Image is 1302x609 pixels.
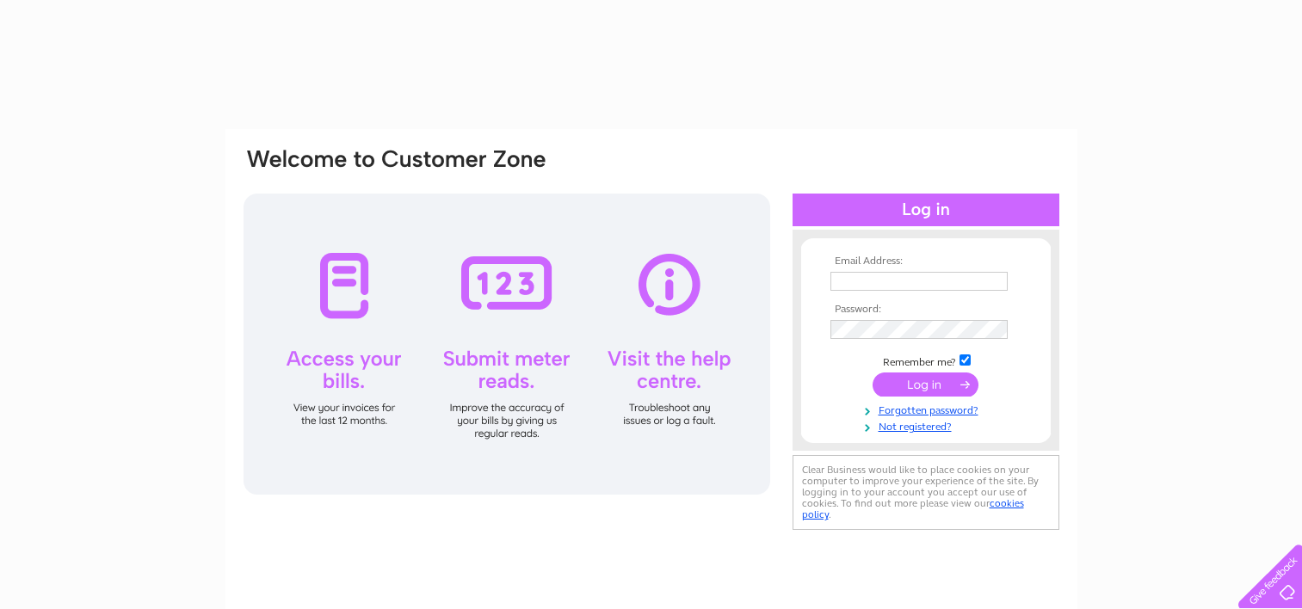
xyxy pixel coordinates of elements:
[826,255,1026,268] th: Email Address:
[830,417,1026,434] a: Not registered?
[826,304,1026,316] th: Password:
[830,401,1026,417] a: Forgotten password?
[826,352,1026,369] td: Remember me?
[873,372,978,397] input: Submit
[793,455,1059,530] div: Clear Business would like to place cookies on your computer to improve your experience of the sit...
[802,497,1024,520] a: cookies policy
